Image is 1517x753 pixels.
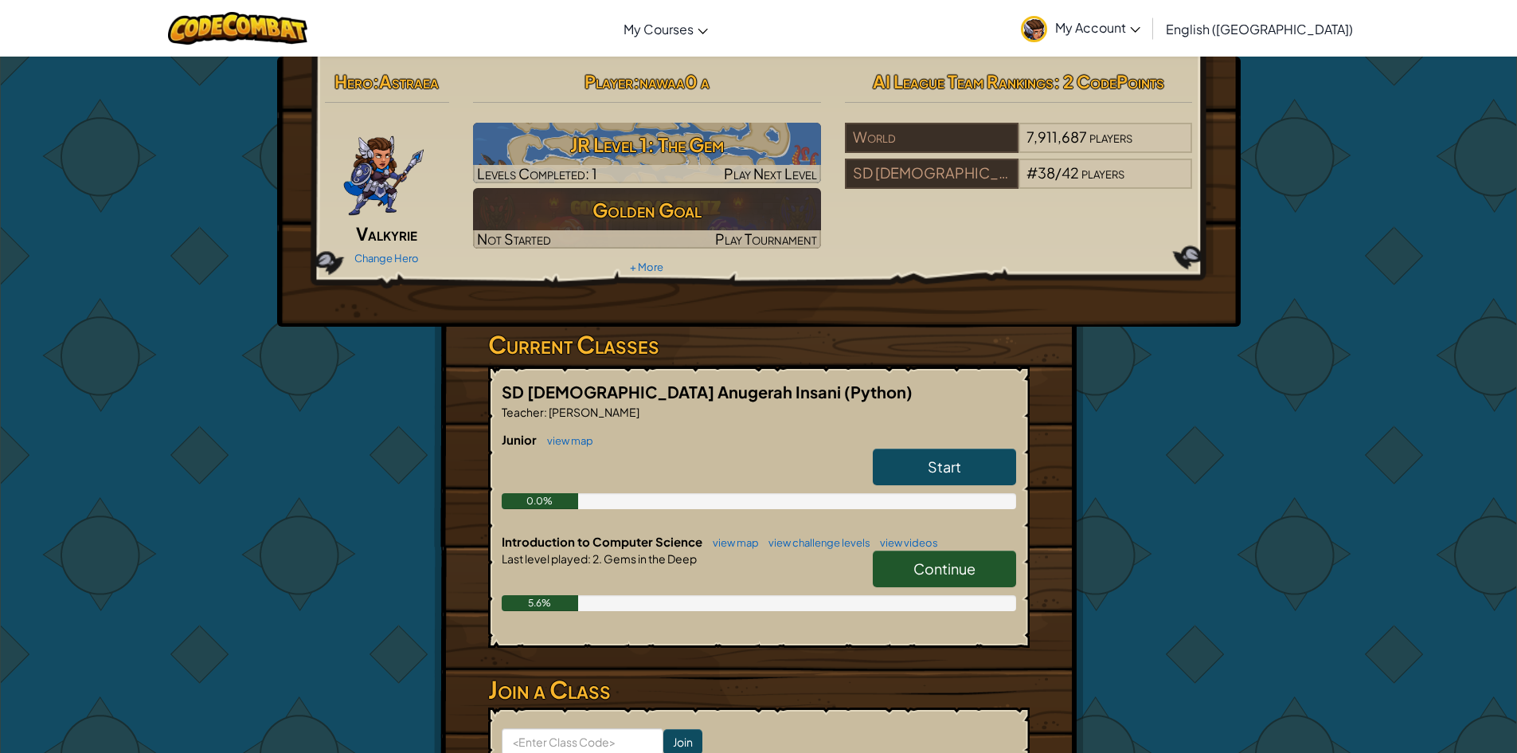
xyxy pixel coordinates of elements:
[715,229,817,248] span: Play Tournament
[502,382,844,402] span: SD [DEMOGRAPHIC_DATA] Anugerah Insani
[334,70,373,92] span: Hero
[488,327,1030,363] h3: Current Classes
[602,551,697,566] span: Gems in the Deep
[624,21,694,37] span: My Courses
[760,536,870,549] a: view challenge levels
[473,188,821,249] a: Golden GoalNot StartedPlay Tournament
[1158,7,1361,50] a: English ([GEOGRAPHIC_DATA])
[1038,163,1055,182] span: 38
[1089,127,1132,146] span: players
[354,252,419,265] a: Change Hero
[1062,163,1079,182] span: 42
[544,405,547,419] span: :
[873,70,1054,92] span: AI League Team Rankings
[356,222,417,245] span: Valkyrie
[1013,3,1148,53] a: My Account
[591,551,602,566] span: 2.
[473,127,821,163] h3: JR Level 1: The Gem
[473,188,821,249] img: Golden Goal
[1081,163,1124,182] span: players
[502,595,579,611] div: 5.6%
[473,192,821,228] h3: Golden Goal
[1021,16,1047,42] img: avatar
[168,12,307,45] img: CodeCombat logo
[488,672,1030,708] h3: Join a Class
[477,164,597,182] span: Levels Completed: 1
[502,432,539,447] span: Junior
[639,70,710,92] span: nawaa0 a
[502,551,588,566] span: Last level played
[1054,70,1164,92] span: : 2 CodePoints
[913,559,975,578] span: Continue
[502,534,705,549] span: Introduction to Computer Science
[473,123,821,183] a: Play Next Level
[1055,163,1062,182] span: /
[373,70,379,92] span: :
[872,536,938,549] a: view videos
[633,70,639,92] span: :
[845,123,1019,153] div: World
[342,123,425,218] img: ValkyriePose.png
[502,493,579,509] div: 0.0%
[539,434,593,447] a: view map
[616,7,716,50] a: My Courses
[1055,19,1140,36] span: My Account
[585,70,633,92] span: Player
[705,536,759,549] a: view map
[1026,127,1087,146] span: 7,911,687
[844,382,913,402] span: (Python)
[845,159,1019,189] div: SD [DEMOGRAPHIC_DATA] Anugerah Insani
[477,229,551,248] span: Not Started
[845,138,1193,156] a: World7,911,687players
[502,405,544,419] span: Teacher
[724,164,817,182] span: Play Next Level
[588,551,591,566] span: :
[1166,21,1353,37] span: English ([GEOGRAPHIC_DATA])
[845,174,1193,192] a: SD [DEMOGRAPHIC_DATA] Anugerah Insani#38/42players
[1026,163,1038,182] span: #
[473,123,821,183] img: JR Level 1: The Gem
[547,405,639,419] span: [PERSON_NAME]
[928,457,961,476] span: Start
[379,70,439,92] span: Astraea
[630,261,663,273] a: + More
